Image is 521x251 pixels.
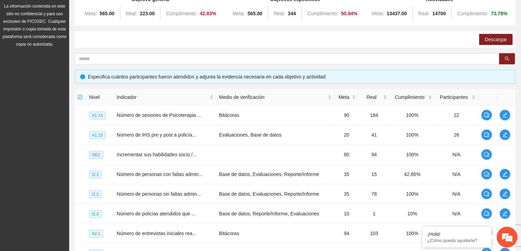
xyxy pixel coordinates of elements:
[390,145,435,165] td: 100%
[500,171,510,177] span: edit
[499,53,515,64] button: search
[359,145,390,165] td: 94
[481,110,492,121] button: comment
[113,3,130,20] div: Minimizar ventana de chat en vivo
[117,231,196,236] span: Número de entrevistas iniciales rea...
[114,89,216,105] th: Indicador
[359,125,390,145] td: 41
[491,11,508,16] strong: 73.78 %
[89,112,106,119] span: A1.14
[390,125,435,145] td: 100%
[500,188,511,199] button: edit
[89,190,102,198] span: I2.2
[432,11,446,16] strong: 14700
[359,105,390,125] td: 184
[390,224,435,243] td: 100%
[500,132,510,138] span: edit
[390,204,435,224] td: 10%
[216,89,335,105] th: Medio de verificación
[500,112,510,118] span: edit
[89,171,102,178] span: I2.1
[89,210,102,218] span: I2.3
[457,11,488,16] span: Cumplimiento:
[166,11,197,16] span: Cumplimiento:
[337,93,351,101] span: Meta
[80,74,85,79] span: info-circle
[435,224,478,243] td: 98
[126,11,137,16] span: Real:
[479,34,513,45] button: Descargar
[359,165,390,184] td: 15
[117,93,208,101] span: Indicador
[335,184,359,204] td: 35
[428,231,486,237] div: ¡Hola!
[505,56,510,62] span: search
[500,191,510,197] span: edit
[89,230,103,238] span: A2.1
[393,93,427,101] span: Cumplimiento
[362,93,382,101] span: Real
[435,184,478,204] td: N/A
[481,149,492,160] button: comment
[435,125,478,145] td: 26
[359,184,390,204] td: 78
[390,105,435,125] td: 100%
[3,4,67,47] span: La información contenida en este sitio es confidencial y para uso exclusivo de FICOSEC. Cualquier...
[117,152,196,157] span: Incrementar sus habilidades socio /...
[117,191,201,197] span: Número de personas sin faltas admin...
[500,110,511,121] button: edit
[117,132,196,138] span: Número de IHS pre y post a policía...
[481,169,492,180] button: comment
[200,11,217,16] strong: 42.83 %
[481,129,492,140] button: comment
[248,11,263,16] strong: 565.00
[481,188,492,199] button: comment
[117,112,201,118] span: Número de sesiones de Psicoterapia ...
[390,165,435,184] td: 42.86%
[89,151,103,159] span: OE2
[117,211,195,216] span: Número de policías atendidos que ...
[117,171,202,177] span: Número de personas con faltas admin...
[140,11,155,16] strong: 223.00
[341,11,358,16] strong: 50.94 %
[372,11,384,16] span: Meta:
[216,105,335,125] td: Bitácoras
[288,11,296,16] strong: 344
[100,11,115,16] strong: 565.00
[359,224,390,243] td: 103
[335,204,359,224] td: 10
[428,238,486,243] p: ¿Cómo puedo ayudarte?
[216,224,335,243] td: Bitácoras
[216,125,335,145] td: Evaluaciones, Base de datos
[390,184,435,204] td: 100%
[274,11,285,16] span: Real:
[17,94,118,165] span: No hay ninguna conversación en curso
[335,145,359,165] td: 80
[335,165,359,184] td: 35
[435,165,478,184] td: N/A
[435,105,478,125] td: 22
[435,89,478,105] th: Participantes
[335,224,359,243] td: 94
[85,11,97,16] span: Meta:
[359,204,390,224] td: 1
[335,125,359,145] td: 20
[86,89,114,105] th: Nivel
[335,105,359,125] td: 90
[500,211,510,216] span: edit
[219,93,327,101] span: Medio de verificación
[485,36,507,43] span: Descargar
[216,204,335,224] td: Base de datos, Reporte/Informe, Evaluaciones
[36,36,116,44] div: Conversaciones
[481,208,492,219] button: comment
[435,145,478,165] td: N/A
[438,93,470,101] span: Participantes
[500,169,511,180] button: edit
[387,11,407,16] strong: 13437.00
[500,129,511,140] button: edit
[418,11,430,16] span: Real:
[77,95,82,100] span: check-square
[500,208,511,219] button: edit
[88,73,510,81] div: Especifica cuántos participantes fueron atendidos y adjunta la evidencia necesaria en cada objeti...
[307,11,338,16] span: Cumplimiento:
